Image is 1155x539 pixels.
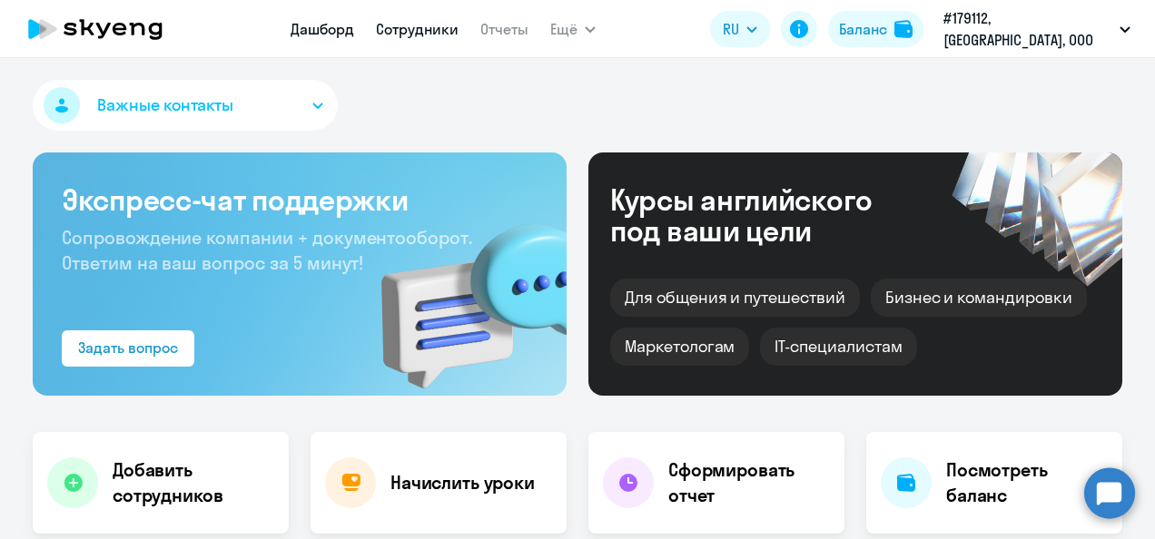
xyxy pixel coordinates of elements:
span: Сопровождение компании + документооборот. Ответим на ваш вопрос за 5 минут! [62,226,472,274]
a: Отчеты [480,20,528,38]
div: IT-специалистам [760,328,916,366]
button: #179112, [GEOGRAPHIC_DATA], ООО [934,7,1140,51]
button: Балансbalance [828,11,923,47]
img: bg-img [355,191,567,396]
button: Ещё [550,11,596,47]
p: #179112, [GEOGRAPHIC_DATA], ООО [943,7,1112,51]
div: Курсы английского под ваши цели [610,184,921,246]
span: Важные контакты [97,93,233,117]
div: Задать вопрос [78,337,178,358]
a: Сотрудники [376,20,459,38]
a: Дашборд [291,20,354,38]
div: Для общения и путешествий [610,279,860,317]
div: Баланс [839,18,887,40]
h4: Сформировать отчет [668,457,830,508]
button: Задать вопрос [62,330,194,367]
h4: Посмотреть баланс [946,457,1108,508]
button: Важные контакты [33,80,338,131]
h4: Добавить сотрудников [113,457,274,508]
div: Бизнес и командировки [871,279,1087,317]
span: Ещё [550,18,577,40]
button: RU [710,11,770,47]
img: balance [894,20,913,38]
div: Маркетологам [610,328,749,366]
h4: Начислить уроки [390,470,535,495]
h3: Экспресс-чат поддержки [62,181,538,218]
span: RU [723,18,739,40]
